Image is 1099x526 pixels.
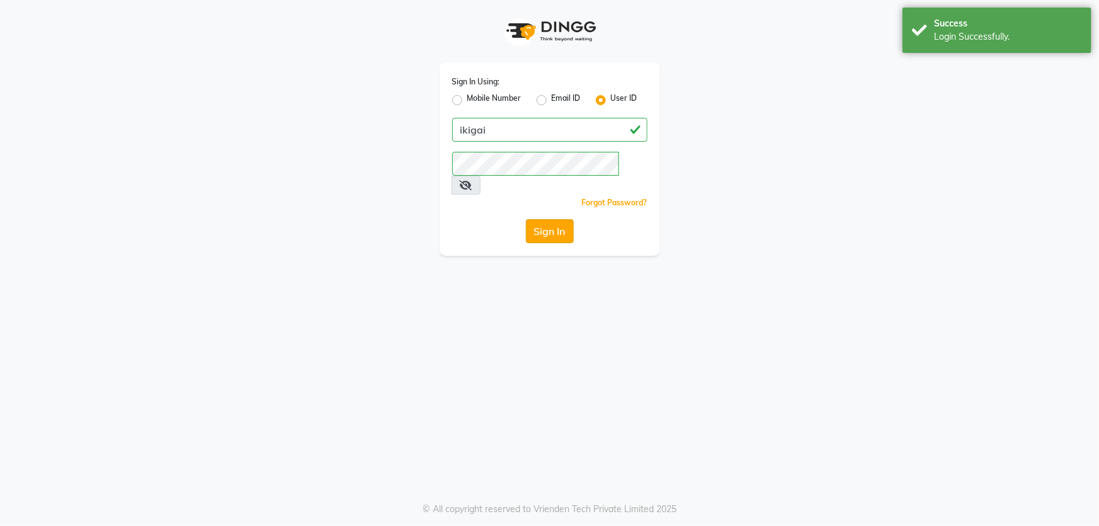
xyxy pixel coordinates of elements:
button: Sign In [526,219,574,243]
label: Mobile Number [467,93,521,108]
label: Sign In Using: [452,76,500,88]
div: Login Successfully. [934,30,1082,43]
input: Username [452,152,619,176]
div: Success [934,17,1082,30]
label: User ID [611,93,637,108]
a: Forgot Password? [582,198,647,207]
input: Username [452,118,647,142]
label: Email ID [552,93,581,108]
img: logo1.svg [499,13,600,50]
